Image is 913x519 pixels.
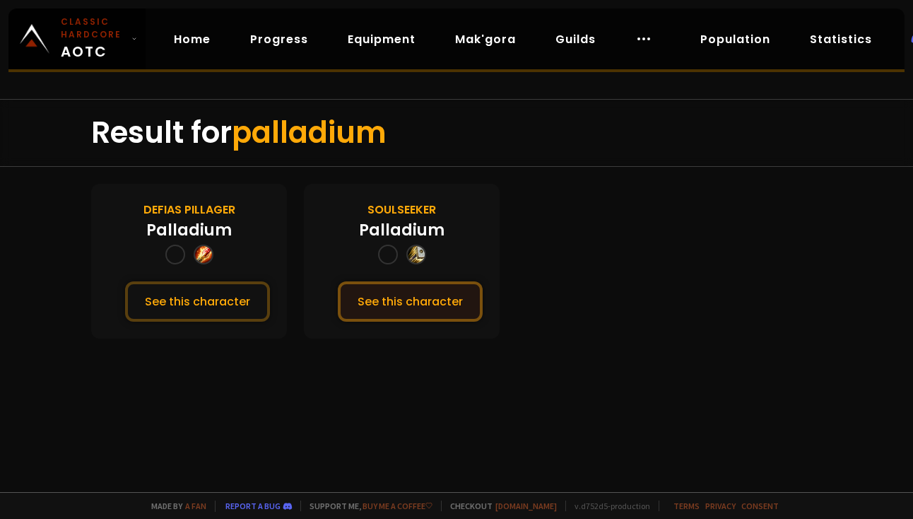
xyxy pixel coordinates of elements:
[61,16,126,41] small: Classic Hardcore
[225,501,281,511] a: Report a bug
[359,218,444,242] div: Palladium
[363,501,432,511] a: Buy me a coffee
[673,501,700,511] a: Terms
[367,201,436,218] div: Soulseeker
[336,25,427,54] a: Equipment
[232,112,387,153] span: palladium
[239,25,319,54] a: Progress
[300,501,432,511] span: Support me,
[143,501,206,511] span: Made by
[143,201,235,218] div: Defias Pillager
[544,25,607,54] a: Guilds
[163,25,222,54] a: Home
[495,501,557,511] a: [DOMAIN_NAME]
[125,281,270,322] button: See this character
[185,501,206,511] a: a fan
[705,501,736,511] a: Privacy
[91,100,822,166] div: Result for
[689,25,782,54] a: Population
[61,16,126,62] span: AOTC
[565,501,650,511] span: v. d752d5 - production
[8,8,146,69] a: Classic HardcoreAOTC
[338,281,483,322] button: See this character
[146,218,232,242] div: Palladium
[799,25,883,54] a: Statistics
[441,501,557,511] span: Checkout
[444,25,527,54] a: Mak'gora
[741,501,779,511] a: Consent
